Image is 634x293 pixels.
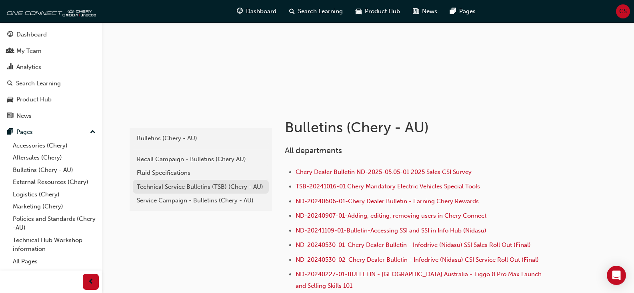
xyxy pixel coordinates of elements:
a: car-iconProduct Hub [349,3,406,20]
a: news-iconNews [406,3,444,20]
span: pages-icon [7,129,13,136]
div: Pages [16,127,33,137]
a: guage-iconDashboard [230,3,283,20]
a: Recall Campaign - Bulletins (Chery AU) [133,152,269,166]
div: News [16,111,32,121]
span: up-icon [90,127,96,137]
img: oneconnect [4,3,96,19]
a: ND-20240907-01-Adding, editing, removing users in Chery Connect [296,212,486,219]
h1: Bulletins (Chery - AU) [285,119,547,136]
button: DashboardMy TeamAnalyticsSearch LearningProduct HubNews [3,26,99,125]
span: prev-icon [88,277,94,287]
a: Search Learning [3,76,99,91]
a: Aftersales (Chery) [10,152,99,164]
a: Product Hub [3,92,99,107]
div: Technical Service Bulletins (TSB) (Chery - AU) [137,182,265,192]
button: Pages [3,125,99,139]
button: CS [616,4,630,18]
a: ND-20241109-01-Bulletin-Accessing SSI and SSI in Info Hub (Nidasu) [296,227,486,234]
span: News [422,7,437,16]
a: Technical Hub Workshop information [10,234,99,255]
div: Dashboard [16,30,47,39]
span: chart-icon [7,64,13,71]
div: Service Campaign - Bulletins (Chery - AU) [137,196,265,205]
span: Search Learning [298,7,343,16]
span: All departments [285,146,342,155]
span: search-icon [289,6,295,16]
div: Bulletins (Chery - AU) [137,134,265,143]
span: car-icon [7,96,13,103]
a: Bulletins (Chery - AU) [133,131,269,145]
a: ND-20240530-01-Chery Dealer Bulletin - Infodrive (Nidasu) SSI Sales Roll Out (Final) [296,241,531,249]
a: External Resources (Chery) [10,176,99,188]
div: Open Intercom Messenger [607,266,626,285]
span: CS [619,7,627,16]
span: search-icon [7,80,13,87]
a: News [3,109,99,123]
span: Pages [459,7,476,16]
span: news-icon [413,6,419,16]
a: ND-20240530-02-Chery Dealer Bulletin - Infodrive (Nidasu) CSI Service Roll Out (Final) [296,256,539,263]
div: Recall Campaign - Bulletins (Chery AU) [137,155,265,164]
a: ND-20240227-01-BULLETIN - [GEOGRAPHIC_DATA] Australia - Tiggo 8 Pro Max Launch and Selling Skills... [296,271,543,289]
div: Fluid Specifications [137,168,265,178]
span: news-icon [7,113,13,120]
a: Logistics (Chery) [10,188,99,201]
a: Chery Dealer Bulletin ND-2025-05.05-01 2025 Sales CSI Survey [296,168,472,176]
a: search-iconSearch Learning [283,3,349,20]
a: ND-20240606-01-Chery Dealer Bulletin - Earning Chery Rewards [296,198,479,205]
a: Bulletins (Chery - AU) [10,164,99,176]
a: Technical Service Bulletins (TSB) (Chery - AU) [133,180,269,194]
a: Analytics [3,60,99,75]
a: pages-iconPages [444,3,482,20]
span: car-icon [356,6,362,16]
a: Policies and Standards (Chery -AU) [10,213,99,234]
span: guage-icon [237,6,243,16]
a: Accessories (Chery) [10,139,99,152]
a: TSB-20241016-01 Chery Mandatory Electric Vehicles Special Tools [296,183,480,190]
span: people-icon [7,48,13,55]
a: My Team [3,44,99,59]
span: pages-icon [450,6,456,16]
div: Product Hub [16,95,52,104]
a: Dashboard [3,27,99,42]
div: Search Learning [16,79,61,88]
a: Fluid Specifications [133,166,269,180]
a: Marketing (Chery) [10,200,99,213]
a: All Pages [10,255,99,268]
div: My Team [16,46,42,56]
span: Product Hub [365,7,400,16]
div: Analytics [16,63,41,72]
span: guage-icon [7,31,13,38]
a: Service Campaign - Bulletins (Chery - AU) [133,194,269,208]
span: Dashboard [246,7,276,16]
